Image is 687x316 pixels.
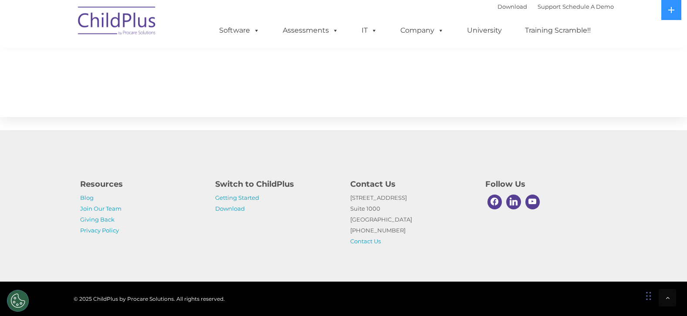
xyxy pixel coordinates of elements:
a: IT [353,22,386,39]
button: Cookies Settings [7,290,29,312]
h4: Resources [80,178,202,190]
a: Schedule A Demo [562,3,614,10]
a: Training Scramble!! [516,22,599,39]
span: Phone number [121,93,158,100]
a: Linkedin [504,192,523,212]
a: University [458,22,511,39]
h4: Contact Us [350,178,472,190]
a: Blog [80,194,94,201]
h4: Switch to ChildPlus [215,178,337,190]
img: ChildPlus by Procare Solutions [74,0,161,44]
a: Download [215,205,245,212]
a: Privacy Policy [80,227,119,234]
h4: Follow Us [485,178,607,190]
a: Download [497,3,527,10]
a: Company [392,22,453,39]
a: Contact Us [350,238,381,245]
span: Last name [121,57,148,64]
a: Support [538,3,561,10]
a: Facebook [485,192,504,212]
iframe: Chat Widget [643,274,687,316]
a: Software [210,22,268,39]
span: © 2025 ChildPlus by Procare Solutions. All rights reserved. [74,296,225,302]
a: Join Our Team [80,205,122,212]
font: | [497,3,614,10]
a: Giving Back [80,216,115,223]
a: Getting Started [215,194,259,201]
a: Assessments [274,22,347,39]
a: Youtube [523,192,542,212]
p: [STREET_ADDRESS] Suite 1000 [GEOGRAPHIC_DATA] [PHONE_NUMBER] [350,192,472,247]
div: Drag [646,283,651,309]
